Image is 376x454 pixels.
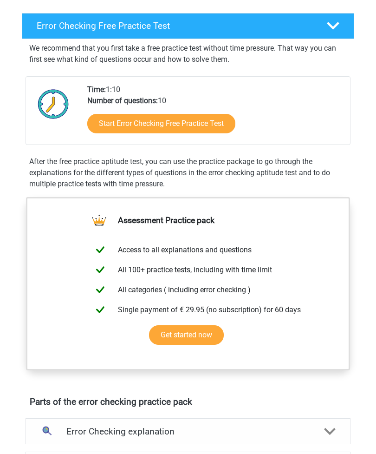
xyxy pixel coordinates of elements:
h4: Error Checking Free Practice Test [37,20,313,31]
h4: Error Checking explanation [66,426,310,437]
h4: Parts of the error checking practice pack [30,396,346,407]
a: Error Checking Free Practice Test [18,13,358,39]
img: error checking explanations [37,422,56,441]
b: Time: [87,85,106,94]
a: Get started now [149,325,224,345]
div: After the free practice aptitude test, you can use the practice package to go through the explana... [26,156,350,190]
a: Start Error Checking Free Practice Test [87,114,235,133]
p: We recommend that you first take a free practice test without time pressure. That way you can fir... [29,43,347,65]
img: Clock [33,84,73,124]
b: Number of questions: [87,96,158,105]
a: explanations Error Checking explanation [22,418,354,444]
div: 1:10 10 [80,84,350,145]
